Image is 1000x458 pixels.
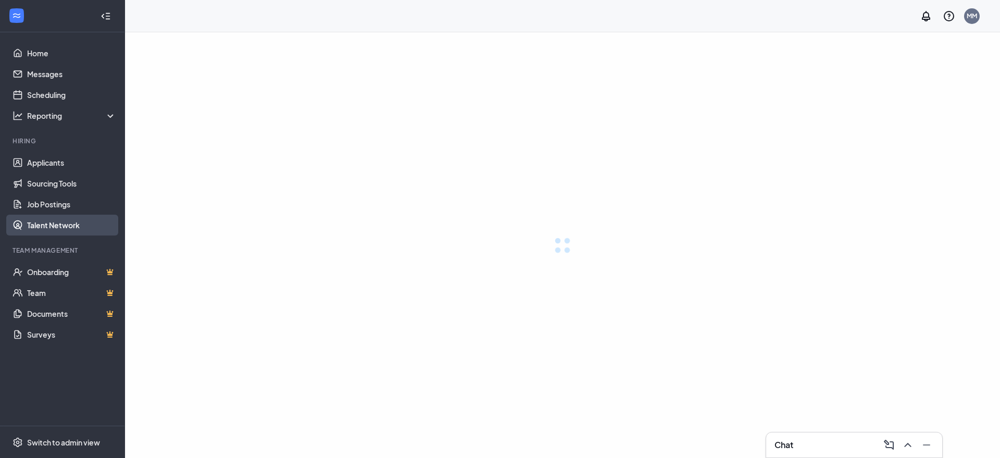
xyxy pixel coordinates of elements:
svg: ComposeMessage [883,439,895,451]
a: Job Postings [27,194,116,215]
a: Messages [27,64,116,84]
button: Minimize [917,437,934,453]
svg: WorkstreamLogo [11,10,22,21]
svg: Settings [12,437,23,448]
svg: Notifications [920,10,932,22]
a: SurveysCrown [27,324,116,345]
svg: Analysis [12,110,23,121]
h3: Chat [774,439,793,451]
div: MM [967,11,977,20]
a: Talent Network [27,215,116,236]
button: ComposeMessage [880,437,896,453]
a: Home [27,43,116,64]
a: Applicants [27,152,116,173]
svg: QuestionInfo [943,10,955,22]
a: OnboardingCrown [27,262,116,282]
a: TeamCrown [27,282,116,303]
svg: ChevronUp [902,439,914,451]
a: Sourcing Tools [27,173,116,194]
a: Scheduling [27,84,116,105]
div: Hiring [12,137,114,145]
div: Team Management [12,246,114,255]
div: Reporting [27,110,117,121]
button: ChevronUp [898,437,915,453]
a: DocumentsCrown [27,303,116,324]
svg: Collapse [101,11,111,21]
div: Switch to admin view [27,437,100,448]
svg: Minimize [920,439,933,451]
